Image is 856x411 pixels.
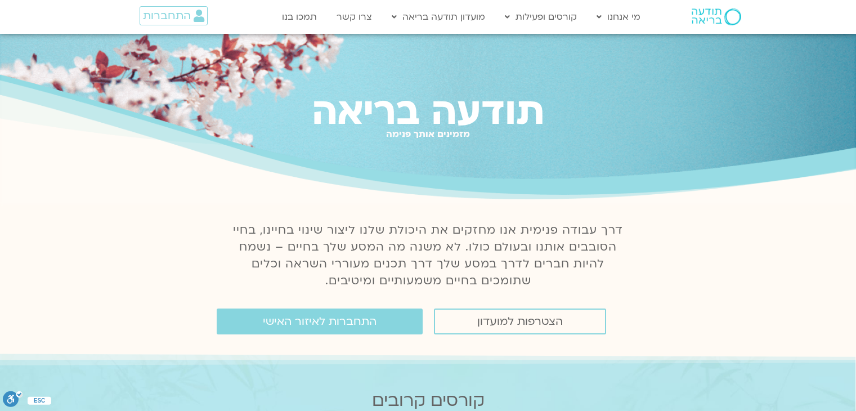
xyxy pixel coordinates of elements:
span: התחברות לאיזור האישי [263,315,377,328]
a: התחברות לאיזור האישי [217,309,423,334]
img: תודעה בריאה [692,8,741,25]
span: התחברות [143,10,191,22]
a: התחברות [140,6,208,25]
a: צרו קשר [331,6,378,28]
a: קורסים ופעילות [499,6,582,28]
a: תמכו בנו [276,6,322,28]
a: מועדון תודעה בריאה [386,6,491,28]
h2: קורסים קרובים [78,391,779,410]
a: הצטרפות למועדון [434,309,606,334]
p: דרך עבודה פנימית אנו מחזקים את היכולת שלנו ליצור שינוי בחיינו, בחיי הסובבים אותנו ובעולם כולו. לא... [227,222,630,289]
span: הצטרפות למועדון [477,315,563,328]
a: מי אנחנו [591,6,646,28]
